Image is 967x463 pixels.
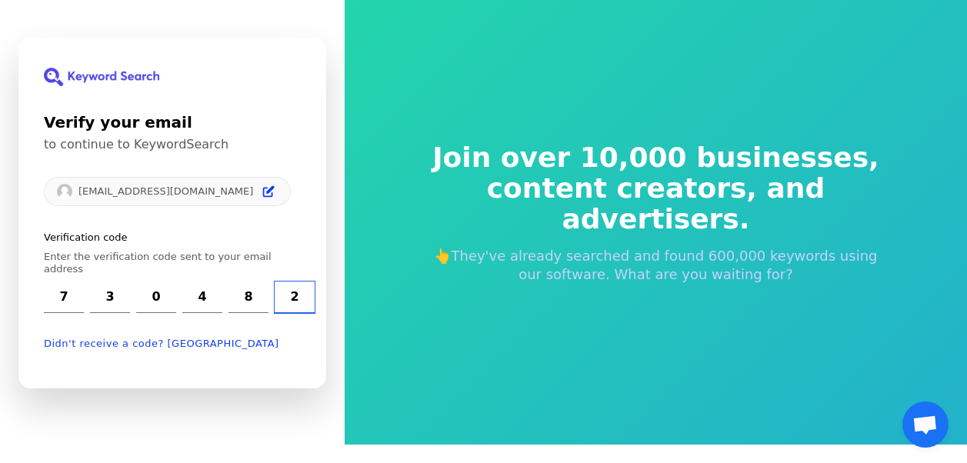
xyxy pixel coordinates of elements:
input: Digit 3 [136,282,176,314]
p: 👆They've already searched and found 600,000 keywords using our software. What are you waiting for? [422,247,890,284]
p: Verification code [44,231,301,245]
div: Open chat [902,401,949,448]
img: KeywordSearch [44,68,159,86]
p: to continue to KeywordSearch [44,137,301,152]
p: [EMAIL_ADDRESS][DOMAIN_NAME] [78,185,253,198]
span: Join over 10,000 businesses, [422,142,890,173]
input: Digit 6 [275,282,315,314]
input: Digit 4 [182,282,222,314]
span: content creators, and advertisers. [422,173,890,235]
input: Enter verification code. Digit 1 [44,282,84,314]
input: Digit 5 [228,282,268,314]
p: Enter the verification code sent to your email address [44,251,301,276]
h1: Verify your email [44,111,301,134]
button: Didn't receive a code? [GEOGRAPHIC_DATA] [44,338,279,351]
button: Edit [259,182,278,201]
input: Digit 2 [90,282,130,314]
